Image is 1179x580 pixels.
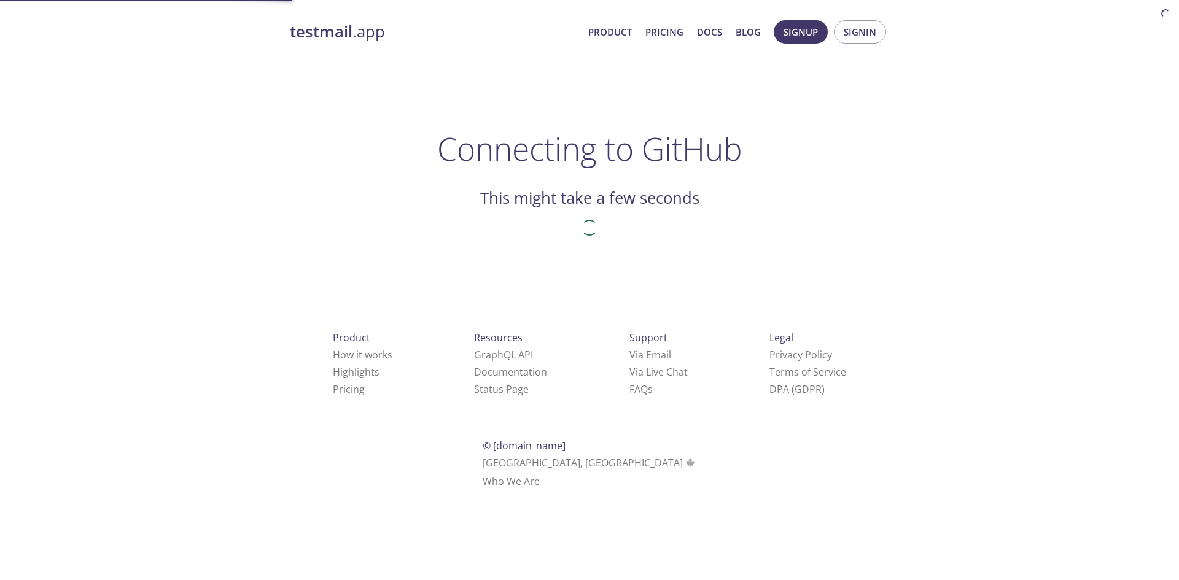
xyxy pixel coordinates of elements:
span: © [DOMAIN_NAME] [483,439,566,452]
span: Product [333,331,370,344]
a: Who We Are [483,474,540,488]
a: GraphQL API [474,348,533,362]
span: Support [629,331,667,344]
button: Signin [834,20,886,44]
span: Legal [769,331,793,344]
span: s [648,382,653,396]
h2: This might take a few seconds [480,188,699,209]
span: [GEOGRAPHIC_DATA], [GEOGRAPHIC_DATA] [483,456,697,470]
a: FAQ [629,382,653,396]
a: How it works [333,348,392,362]
a: Terms of Service [769,365,846,379]
a: testmail.app [290,21,578,42]
a: Pricing [645,24,683,40]
span: Resources [474,331,523,344]
a: Pricing [333,382,365,396]
span: Signin [844,24,876,40]
span: Signup [784,24,818,40]
h1: Connecting to GitHub [437,130,742,167]
a: Docs [697,24,722,40]
a: Blog [736,24,761,40]
a: Privacy Policy [769,348,832,362]
a: Via Live Chat [629,365,688,379]
a: Product [588,24,632,40]
a: Via Email [629,348,671,362]
a: Documentation [474,365,547,379]
a: DPA (GDPR) [769,382,825,396]
a: Status Page [474,382,529,396]
strong: testmail [290,21,352,42]
button: Signup [774,20,828,44]
a: Highlights [333,365,379,379]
